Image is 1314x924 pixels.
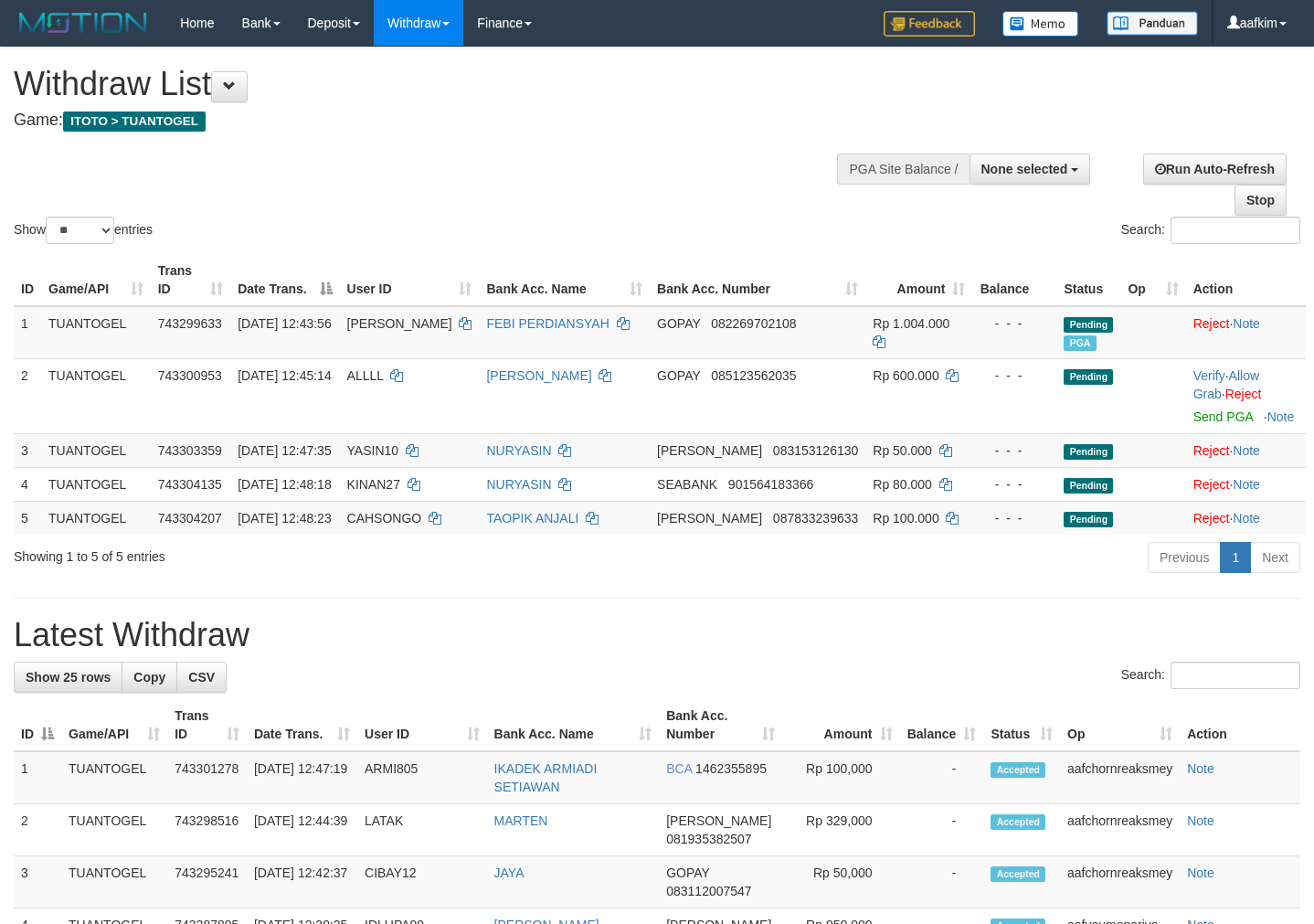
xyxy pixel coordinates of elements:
[666,761,692,776] span: BCA
[238,477,331,492] span: [DATE] 12:48:18
[1186,433,1306,467] td: ·
[347,511,422,526] span: CAHSONGO
[657,443,762,458] span: [PERSON_NAME]
[657,477,717,492] span: SEABANK
[158,477,222,492] span: 743304135
[14,358,41,433] td: 2
[900,699,984,751] th: Balance: activate to sort column ascending
[1193,511,1230,526] a: Reject
[46,217,114,244] select: Showentries
[14,662,122,693] a: Show 25 rows
[1180,699,1300,751] th: Action
[991,814,1045,830] span: Accepted
[61,804,167,856] td: TUANTOGEL
[1186,358,1306,433] td: · ·
[782,699,899,751] th: Amount: activate to sort column ascending
[1107,11,1198,36] img: panduan.png
[347,368,384,383] span: ALLLL
[230,254,339,306] th: Date Trans.: activate to sort column descending
[238,368,331,383] span: [DATE] 12:45:14
[782,856,899,908] td: Rp 50,000
[247,699,357,751] th: Date Trans.: activate to sort column ascending
[14,699,61,751] th: ID: activate to sort column descending
[14,217,153,244] label: Show entries
[1060,699,1180,751] th: Op: activate to sort column ascending
[1193,368,1259,401] a: Allow Grab
[1060,804,1180,856] td: aafchornreaksmey
[1064,369,1113,385] span: Pending
[1064,444,1113,460] span: Pending
[14,751,61,804] td: 1
[486,477,551,492] a: NURYASIN
[980,314,1049,333] div: - - -
[980,509,1049,527] div: - - -
[63,112,206,132] span: ITOTO > TUANTOGEL
[14,9,153,37] img: MOTION_logo.png
[247,856,357,908] td: [DATE] 12:42:37
[970,154,1091,185] button: None selected
[151,254,231,306] th: Trans ID: activate to sort column ascending
[1064,335,1096,351] span: Marked by aafyoumonoriya
[1250,542,1300,573] a: Next
[1064,512,1113,527] span: Pending
[1193,477,1230,492] a: Reject
[1193,443,1230,458] a: Reject
[238,443,331,458] span: [DATE] 12:47:35
[14,540,534,566] div: Showing 1 to 5 of 5 entries
[41,501,151,535] td: TUANTOGEL
[1193,409,1253,424] a: Send PGA
[26,670,111,685] span: Show 25 rows
[657,368,700,383] span: GOPAY
[1233,316,1260,331] a: Note
[1233,511,1260,526] a: Note
[61,856,167,908] td: TUANTOGEL
[494,813,548,828] a: MARTEN
[357,856,487,908] td: CIBAY12
[837,154,969,185] div: PGA Site Balance /
[972,254,1056,306] th: Balance
[873,477,932,492] span: Rp 80.000
[347,477,400,492] span: KINAN27
[357,699,487,751] th: User ID: activate to sort column ascending
[494,866,525,880] a: JAYA
[983,699,1060,751] th: Status: activate to sort column ascending
[14,804,61,856] td: 2
[357,804,487,856] td: LATAK
[340,254,480,306] th: User ID: activate to sort column ascending
[981,162,1068,176] span: None selected
[1064,478,1113,494] span: Pending
[1220,542,1251,573] a: 1
[1121,217,1300,244] label: Search:
[666,866,709,880] span: GOPAY
[728,477,813,492] span: Copy 901564183366 to clipboard
[773,511,858,526] span: Copy 087833239633 to clipboard
[773,443,858,458] span: Copy 083153126130 to clipboard
[1171,662,1300,689] input: Search:
[1186,467,1306,501] td: ·
[14,112,858,130] h4: Game:
[873,443,932,458] span: Rp 50.000
[133,670,165,685] span: Copy
[1056,254,1120,306] th: Status
[1267,409,1295,424] a: Note
[666,832,751,846] span: Copy 081935382507 to clipboard
[980,441,1049,460] div: - - -
[14,501,41,535] td: 5
[657,511,762,526] span: [PERSON_NAME]
[1187,761,1214,776] a: Note
[14,617,1300,653] h1: Latest Withdraw
[167,856,247,908] td: 743295241
[1064,317,1113,333] span: Pending
[1235,185,1287,216] a: Stop
[61,751,167,804] td: TUANTOGEL
[41,433,151,467] td: TUANTOGEL
[657,316,700,331] span: GOPAY
[357,751,487,804] td: ARMI805
[14,254,41,306] th: ID
[347,316,452,331] span: [PERSON_NAME]
[695,761,767,776] span: Copy 1462355895 to clipboard
[1225,387,1262,401] a: Reject
[1120,254,1185,306] th: Op: activate to sort column ascending
[347,443,399,458] span: YASIN10
[873,511,938,526] span: Rp 100.000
